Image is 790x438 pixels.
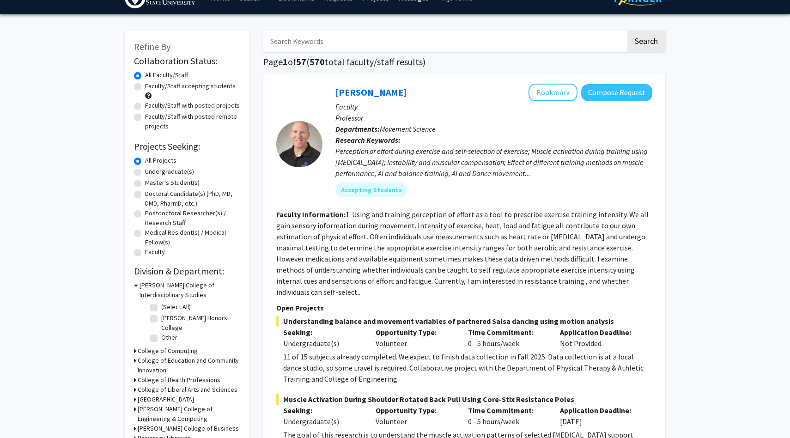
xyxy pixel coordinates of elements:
[276,394,652,405] span: Muscle Activation During Shoulder Rotated Back Pull Using Core-Stix Resistance Poles
[376,327,454,338] p: Opportunity Type:
[134,55,240,67] h2: Collaboration Status:
[138,385,237,395] h3: College of Liberal Arts and Sciences
[468,405,547,416] p: Time Commitment:
[369,327,461,349] div: Volunteer
[263,30,626,52] input: Search Keywords
[134,141,240,152] h2: Projects Seeking:
[283,56,288,67] span: 1
[335,182,407,197] mat-chip: Accepting Students
[276,210,346,219] b: Faculty Information:
[161,333,177,342] label: Other
[161,313,238,333] label: [PERSON_NAME] Honors College
[283,416,362,427] div: Undergraduate(s)
[276,302,652,313] p: Open Projects
[145,156,176,165] label: All Projects
[283,405,362,416] p: Seeking:
[138,375,220,385] h3: College of Health Professions
[369,405,461,427] div: Volunteer
[553,327,645,349] div: Not Provided
[310,56,325,67] span: 570
[138,404,240,424] h3: [PERSON_NAME] College of Engineering & Computing
[138,424,239,433] h3: [PERSON_NAME] College of Business
[161,302,191,312] label: (Select All)
[335,135,401,145] b: Research Keywords:
[134,266,240,277] h2: Division & Department:
[560,327,638,338] p: Application Deadline:
[145,247,165,257] label: Faculty
[461,405,553,427] div: 0 - 5 hours/week
[145,101,240,110] label: Faculty/Staff with posted projects
[145,208,240,228] label: Postdoctoral Researcher(s) / Research Staff
[138,356,240,375] h3: College of Education and Community Innovation
[335,101,652,112] p: Faculty
[529,84,577,101] button: Add Steve Glass to Bookmarks
[380,124,436,134] span: Movement Science
[335,112,652,123] p: Professor
[335,124,380,134] b: Departments:
[283,327,362,338] p: Seeking:
[276,210,649,297] fg-read-more: 1. Using and training perception of effort as a tool to prescribe exercise training intensity. We...
[283,351,652,384] p: 11 of 15 subjects already completed. We expect to finish data collection in Fall 2025. Data colle...
[335,86,407,98] a: [PERSON_NAME]
[263,56,665,67] h1: Page of ( total faculty/staff results)
[335,146,652,179] div: Perception of effort during exercise and self-selection of exercise; Muscle activation during tra...
[283,338,362,349] div: Undergraduate(s)
[581,84,652,101] button: Compose Request to Steve Glass
[138,346,198,356] h3: College of Computing
[145,167,194,176] label: Undergraduate(s)
[276,316,652,327] span: Understanding balance and movement variables of partnered Salsa dancing using motion analysis
[627,30,665,52] button: Search
[145,112,240,131] label: Faculty/Staff with posted remote projects
[296,56,306,67] span: 57
[134,41,170,52] span: Refine By
[138,395,194,404] h3: [GEOGRAPHIC_DATA]
[560,405,638,416] p: Application Deadline:
[145,81,236,91] label: Faculty/Staff accepting students
[145,228,240,247] label: Medical Resident(s) / Medical Fellow(s)
[145,178,200,188] label: Master's Student(s)
[553,405,645,427] div: [DATE]
[7,396,39,431] iframe: Chat
[376,405,454,416] p: Opportunity Type:
[461,327,553,349] div: 0 - 5 hours/week
[468,327,547,338] p: Time Commitment:
[145,70,188,80] label: All Faculty/Staff
[145,189,240,208] label: Doctoral Candidate(s) (PhD, MD, DMD, PharmD, etc.)
[140,280,240,300] h3: [PERSON_NAME] College of Interdisciplinary Studies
